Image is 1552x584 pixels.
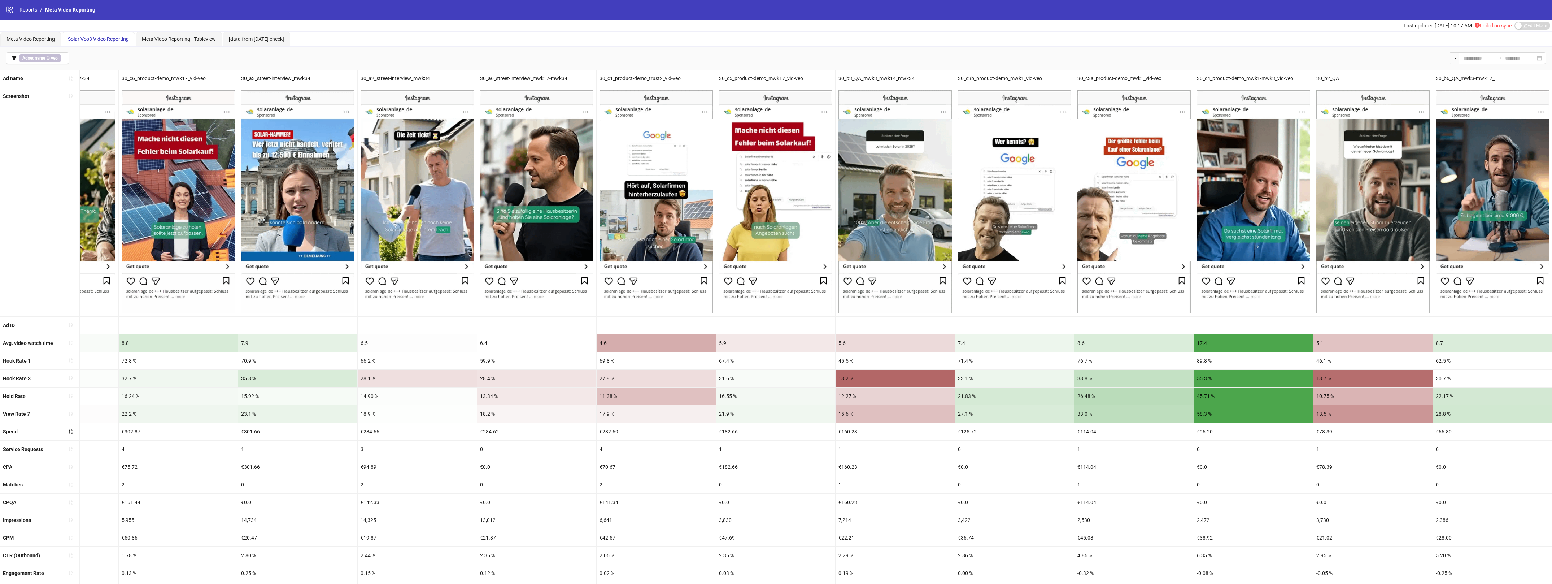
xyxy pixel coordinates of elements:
div: 33.1 % [955,370,1074,387]
div: 0 [1433,441,1552,458]
div: 0.15 % [358,564,477,582]
div: 27.1 % [955,405,1074,423]
div: €0.0 [1313,494,1433,511]
span: swap-right [1496,55,1502,61]
div: 72.8 % [119,352,238,369]
div: 2.06 % [597,547,716,564]
div: 1 [1074,476,1194,493]
div: 2.44 % [358,547,477,564]
div: 71.4 % [955,352,1074,369]
span: sort-ascending [68,323,73,328]
div: 18.2 % [836,370,955,387]
div: 1 [238,441,357,458]
div: 5.20 % [1433,547,1552,564]
div: 6,641 [597,511,716,529]
b: Matches [3,482,23,488]
div: 2 [597,476,716,493]
div: 45.5 % [836,352,955,369]
div: 2.86 % [955,547,1074,564]
div: 30_b2_QA [1313,70,1433,87]
div: 10.75 % [1313,388,1433,405]
div: 2 [119,476,238,493]
div: 30_a2_street-interview_mwk34 [358,70,477,87]
div: 3,730 [1313,511,1433,529]
div: 28.8 % [1433,405,1552,423]
div: 30_c1_product-demo_trust2_vid-veo [597,70,716,87]
div: €21.87 [477,529,596,546]
div: €114.04 [1074,423,1194,440]
div: €142.33 [358,494,477,511]
span: sort-ascending [68,500,73,505]
div: 0 [955,441,1074,458]
div: 0 [716,476,835,493]
div: 0 [1194,476,1313,493]
div: - [1450,52,1459,64]
div: €141.34 [597,494,716,511]
span: to [1496,55,1502,61]
div: 28.4 % [477,370,596,387]
div: 5.6 [836,334,955,352]
div: 8.7 [1433,334,1552,352]
div: €0.0 [1433,494,1552,511]
div: 21.83 % [955,388,1074,405]
div: 30_a6_street-interview_mwk17-mwk34 [477,70,596,87]
div: €0.0 [1194,494,1313,511]
span: [data from [DATE] check] [229,36,284,42]
img: Screenshot 120233992625640649 [719,90,832,313]
div: 27.9 % [597,370,716,387]
div: €301.66 [238,458,357,476]
span: sort-ascending [68,535,73,540]
span: sort-ascending [68,94,73,99]
div: 4.86 % [1074,547,1194,564]
div: 22.17 % [1433,388,1552,405]
div: 14,734 [238,511,357,529]
img: Screenshot 120233652788720649 [1436,90,1549,313]
img: Screenshot 120233992638800649 [1077,90,1191,313]
span: sort-ascending [68,411,73,416]
div: 2.35 % [477,547,596,564]
div: €160.23 [836,494,955,511]
div: 21.9 % [716,405,835,423]
div: 30_c3a_product-demo_mwk1_vid-veo [1074,70,1194,87]
div: 6.5 [358,334,477,352]
div: €160.23 [836,458,955,476]
div: €36.74 [955,529,1074,546]
div: 55.3 % [1194,370,1313,387]
span: ∋ [19,54,61,62]
img: Screenshot 120233372520210649 [480,90,593,313]
b: veo [51,56,58,61]
div: €284.62 [477,423,596,440]
div: 59.9 % [477,352,596,369]
div: 5.9 [716,334,835,352]
span: Meta Video Reporting [45,7,95,13]
button: Adset name ∋ veo [6,52,69,64]
div: 8.6 [1074,334,1194,352]
div: €78.39 [1313,423,1433,440]
div: 14.90 % [358,388,477,405]
div: 89.8 % [1194,352,1313,369]
div: €96.20 [1194,423,1313,440]
div: 18.9 % [358,405,477,423]
span: sort-ascending [68,482,73,487]
div: 0 [955,476,1074,493]
div: 14,325 [358,511,477,529]
div: 67.4 % [716,352,835,369]
div: 18.2 % [477,405,596,423]
span: sort-ascending [68,358,73,363]
b: Avg. video watch time [3,340,53,346]
div: 31.6 % [716,370,835,387]
div: 17.4 [1194,334,1313,352]
span: sort-ascending [68,553,73,558]
div: 2,386 [1433,511,1552,529]
div: 8.8 [119,334,238,352]
div: €182.66 [716,458,835,476]
div: €301.66 [238,423,357,440]
img: Screenshot 120233992639890649 [958,90,1071,313]
span: Last updated [DATE] 10:17 AM [1404,23,1472,29]
div: €42.57 [597,529,716,546]
div: €0.0 [1194,458,1313,476]
div: 32.7 % [119,370,238,387]
div: €125.72 [955,423,1074,440]
img: Screenshot 120233652782660649 [838,90,952,313]
span: sort-ascending [68,571,73,576]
